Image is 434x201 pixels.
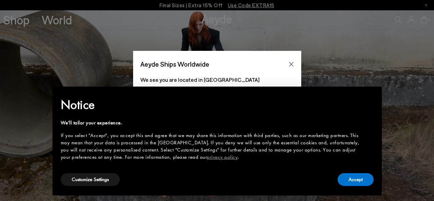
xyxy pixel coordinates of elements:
[140,76,294,84] p: We see you are located in [GEOGRAPHIC_DATA]
[61,96,363,114] h2: Notice
[368,91,373,102] span: ×
[140,58,209,70] span: Aeyde Ships Worldwide
[61,132,363,161] div: If you select "Accept", you accept this and agree that we may share this information with third p...
[61,119,363,126] div: We'll tailor your experience.
[338,173,374,186] button: Accept
[286,59,296,69] button: Close
[61,173,120,186] button: Customize Settings
[207,154,238,160] a: privacy policy
[363,89,379,105] button: Close this notice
